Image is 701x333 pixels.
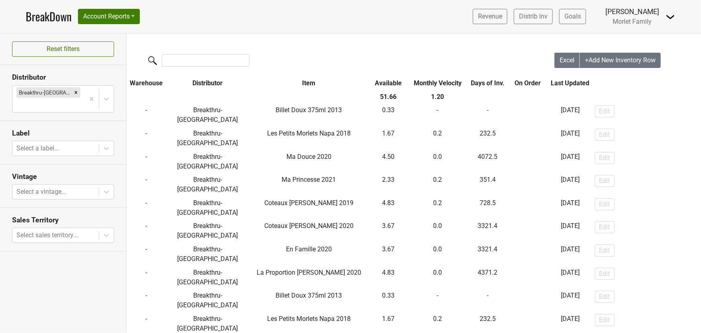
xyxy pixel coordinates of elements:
[127,76,166,90] th: Warehouse: activate to sort column ascending
[267,315,351,323] span: Les Petits Morlets Napa 2018
[166,104,249,127] td: Breakthru-[GEOGRAPHIC_DATA]
[585,56,656,64] span: +Add New Inventory Row
[508,104,548,127] td: -
[369,243,408,266] td: 3.67
[548,127,593,150] td: [DATE]
[595,314,615,326] button: Edit
[508,289,548,312] td: -
[369,289,408,312] td: 0.33
[473,9,507,24] a: Revenue
[508,127,548,150] td: -
[12,173,114,181] h3: Vintage
[408,196,467,220] td: 0.2
[166,196,249,220] td: Breakthru-[GEOGRAPHIC_DATA]
[595,129,615,141] button: Edit
[593,76,696,90] th: &nbsp;: activate to sort column ascending
[595,221,615,233] button: Edit
[369,104,408,127] td: 0.33
[548,243,593,266] td: [DATE]
[26,8,72,25] a: BreakDown
[467,289,508,312] td: -
[166,289,249,312] td: Breakthru-[GEOGRAPHIC_DATA]
[508,76,548,90] th: On Order: activate to sort column ascending
[369,76,408,90] th: Available: activate to sort column ascending
[467,220,508,243] td: 3321.4
[408,76,467,90] th: Monthly Velocity: activate to sort column ascending
[580,53,661,68] button: +Add New Inventory Row
[467,150,508,173] td: 4072.5
[267,129,351,137] span: Les Petits Morlets Napa 2018
[467,173,508,196] td: 351.4
[548,173,593,196] td: [DATE]
[408,150,467,173] td: 0.0
[166,243,249,266] td: Breakthru-[GEOGRAPHIC_DATA]
[508,243,548,266] td: -
[408,127,467,150] td: 0.2
[12,216,114,224] h3: Sales Territory
[369,127,408,150] td: 1.67
[514,9,553,24] a: Distrib Inv
[467,127,508,150] td: 232.5
[127,173,166,196] td: -
[548,104,593,127] td: [DATE]
[276,106,342,114] span: Billet Doux 375ml 2013
[369,90,408,104] th: 51.66
[548,220,593,243] td: [DATE]
[595,198,615,210] button: Edit
[127,220,166,243] td: -
[369,173,408,196] td: 2.33
[408,90,467,104] th: 1.20
[408,243,467,266] td: 0.0
[264,222,354,230] span: Coteaux [PERSON_NAME] 2020
[467,196,508,220] td: 728.5
[127,266,166,289] td: -
[595,291,615,303] button: Edit
[276,292,342,299] span: Billet Doux 375ml 2013
[560,56,574,64] span: Excel
[257,269,361,276] span: La Proportion [PERSON_NAME] 2020
[548,150,593,173] td: [DATE]
[467,243,508,266] td: 3321.4
[467,76,508,90] th: Days of Inv.: activate to sort column ascending
[508,150,548,173] td: -
[595,152,615,164] button: Edit
[548,266,593,289] td: [DATE]
[408,220,467,243] td: 0.0
[286,245,332,253] span: En Famille 2020
[595,268,615,280] button: Edit
[605,6,659,17] div: [PERSON_NAME]
[16,87,72,98] div: Breakthru-[GEOGRAPHIC_DATA]
[127,196,166,220] td: -
[127,289,166,312] td: -
[548,196,593,220] td: [DATE]
[78,9,140,24] button: Account Reports
[595,105,615,117] button: Edit
[127,127,166,150] td: -
[282,176,336,183] span: Ma Princesse 2021
[467,104,508,127] td: -
[508,196,548,220] td: -
[369,150,408,173] td: 4.50
[666,12,675,22] img: Dropdown Menu
[554,53,580,68] button: Excel
[166,76,249,90] th: Distributor: activate to sort column ascending
[508,173,548,196] td: -
[369,220,408,243] td: 3.67
[559,9,586,24] a: Goals
[408,266,467,289] td: 0.0
[408,104,467,127] td: -
[12,41,114,57] button: Reset filters
[508,266,548,289] td: -
[613,18,652,25] span: Morlet Family
[548,289,593,312] td: [DATE]
[264,199,354,207] span: Coteaux [PERSON_NAME] 2019
[72,87,80,98] div: Remove Breakthru-WI
[508,220,548,243] td: -
[12,73,114,82] h3: Distributor
[166,127,249,150] td: Breakthru-[GEOGRAPHIC_DATA]
[166,173,249,196] td: Breakthru-[GEOGRAPHIC_DATA]
[249,76,369,90] th: Item: activate to sort column ascending
[166,266,249,289] td: Breakthru-[GEOGRAPHIC_DATA]
[166,150,249,173] td: Breakthru-[GEOGRAPHIC_DATA]
[369,266,408,289] td: 4.83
